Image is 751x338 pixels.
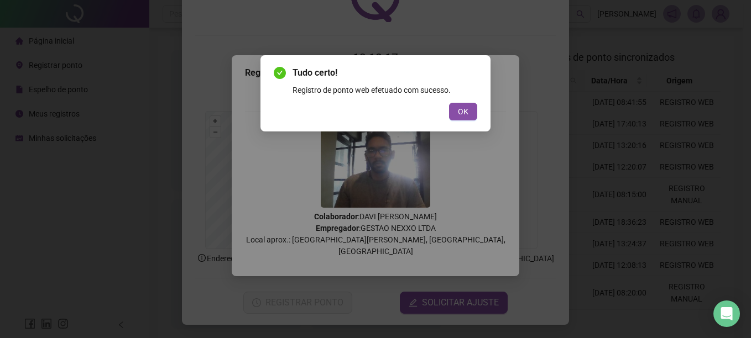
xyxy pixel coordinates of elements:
div: Open Intercom Messenger [713,300,740,327]
span: OK [458,105,468,118]
span: check-circle [274,67,286,79]
button: OK [449,103,477,120]
div: Registro de ponto web efetuado com sucesso. [293,84,477,96]
span: Tudo certo! [293,66,477,80]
